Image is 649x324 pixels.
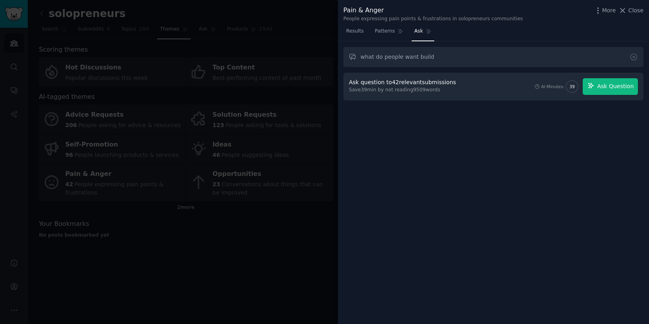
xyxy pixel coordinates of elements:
[346,28,364,35] span: Results
[541,84,564,89] div: AI Minutes:
[570,84,575,89] span: 39
[375,28,395,35] span: Patterns
[349,87,459,94] div: Save 39 min by not reading 9509 words
[343,25,366,41] a: Results
[343,6,523,15] div: Pain & Anger
[583,78,638,95] button: Ask Question
[372,25,406,41] a: Patterns
[412,25,434,41] a: Ask
[628,6,643,15] span: Close
[349,78,456,87] div: Ask question to 42 relevant submissions
[618,6,643,15] button: Close
[594,6,616,15] button: More
[343,47,643,67] input: Ask a question about Pain & Anger in this audience...
[602,6,616,15] span: More
[597,82,634,91] span: Ask Question
[343,15,523,23] div: People expressing pain points & frustrations in solopreneurs communities
[414,28,423,35] span: Ask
